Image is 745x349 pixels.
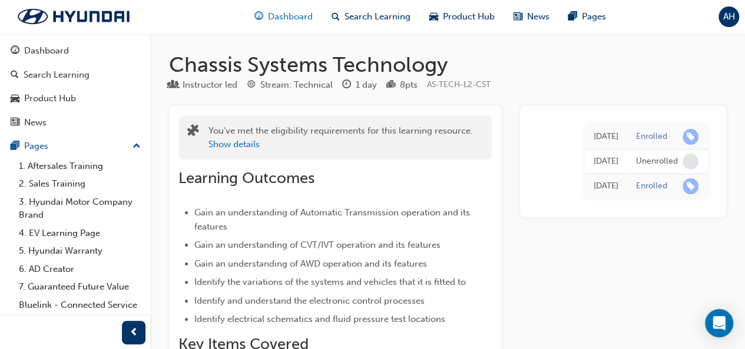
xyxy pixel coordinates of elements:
span: Identify electrical schematics and fluid pressure test locations [194,314,445,324]
a: car-iconProduct Hub [420,5,504,29]
span: Pages [582,10,606,24]
a: search-iconSearch Learning [322,5,420,29]
span: Learning resource code [427,79,491,89]
div: Wed Aug 06 2025 07:53:42 GMT+1000 (Australian Eastern Standard Time) [594,180,618,193]
span: guage-icon [254,9,263,24]
div: Duration [342,78,377,92]
span: Learning Outcomes [178,169,314,187]
a: pages-iconPages [559,5,615,29]
a: 6. AD Creator [14,260,145,278]
span: Dashboard [268,10,313,24]
a: Bluelink - Connected Service [14,296,145,314]
a: Dashboard [5,40,145,62]
span: podium-icon [386,80,395,91]
a: 7. Guaranteed Future Value [14,278,145,296]
span: Identify and understand the electronic control processes [194,295,425,306]
button: Show details [208,138,260,151]
span: pages-icon [568,9,577,24]
div: Pages [24,139,48,153]
div: Stream: Technical [260,78,333,92]
div: Enrolled [636,181,667,192]
div: 8 pts [400,78,418,92]
a: Product Hub [5,88,145,109]
span: car-icon [429,9,438,24]
span: news-icon [514,9,522,24]
button: AH [718,6,739,27]
div: Open Intercom Messenger [705,309,733,337]
div: Enrolled [636,131,667,142]
a: 2. Sales Training [14,175,145,193]
a: News [5,112,145,134]
a: Connex - Digital Customer Experience Management [14,314,145,345]
div: Unenrolled [636,156,678,167]
button: DashboardSearch LearningProduct HubNews [5,38,145,135]
span: learningRecordVerb_NONE-icon [683,154,698,169]
span: Product Hub [443,10,495,24]
div: Type [169,78,237,92]
div: Points [386,78,418,92]
span: clock-icon [342,80,351,91]
div: News [24,116,47,129]
span: news-icon [11,118,19,128]
div: Wed Aug 06 2025 08:00:51 GMT+1000 (Australian Eastern Standard Time) [594,130,618,144]
span: search-icon [332,9,340,24]
a: news-iconNews [504,5,559,29]
span: target-icon [247,80,256,91]
div: 1 day [356,78,377,92]
button: Pages [5,135,145,157]
a: 4. EV Learning Page [14,224,145,242]
span: AH [723,10,735,24]
span: up-icon [133,139,141,154]
span: search-icon [11,70,19,81]
span: pages-icon [11,141,19,152]
span: Identify the variations of the systems and vehicles that it is fitted to [194,277,466,287]
div: Wed Aug 06 2025 07:55:08 GMT+1000 (Australian Eastern Standard Time) [594,155,618,168]
span: Gain an understanding of CVT/IVT operation and its features [194,240,441,250]
span: learningRecordVerb_ENROLL-icon [683,178,698,194]
a: Search Learning [5,64,145,86]
div: Product Hub [24,92,76,105]
a: 3. Hyundai Motor Company Brand [14,193,145,224]
a: guage-iconDashboard [245,5,322,29]
span: News [527,10,549,24]
span: Gain an understanding of Automatic Transmission operation and its features [194,207,472,232]
div: Search Learning [24,68,90,82]
div: Stream [247,78,333,92]
h1: Chassis Systems Technology [169,52,726,78]
span: guage-icon [11,46,19,56]
img: Trak [6,4,141,29]
div: Dashboard [24,44,69,58]
span: car-icon [11,94,19,104]
span: Search Learning [345,10,410,24]
div: Instructor led [183,78,237,92]
span: Gain an understanding of AWD operation and its features [194,258,427,269]
span: prev-icon [130,325,138,340]
a: 5. Hyundai Warranty [14,242,145,260]
span: learningResourceType_INSTRUCTOR_LED-icon [169,80,178,91]
span: learningRecordVerb_ENROLL-icon [683,129,698,145]
span: puzzle-icon [187,125,199,139]
a: 1. Aftersales Training [14,157,145,175]
div: You've met the eligibility requirements for this learning resource. [208,124,473,151]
